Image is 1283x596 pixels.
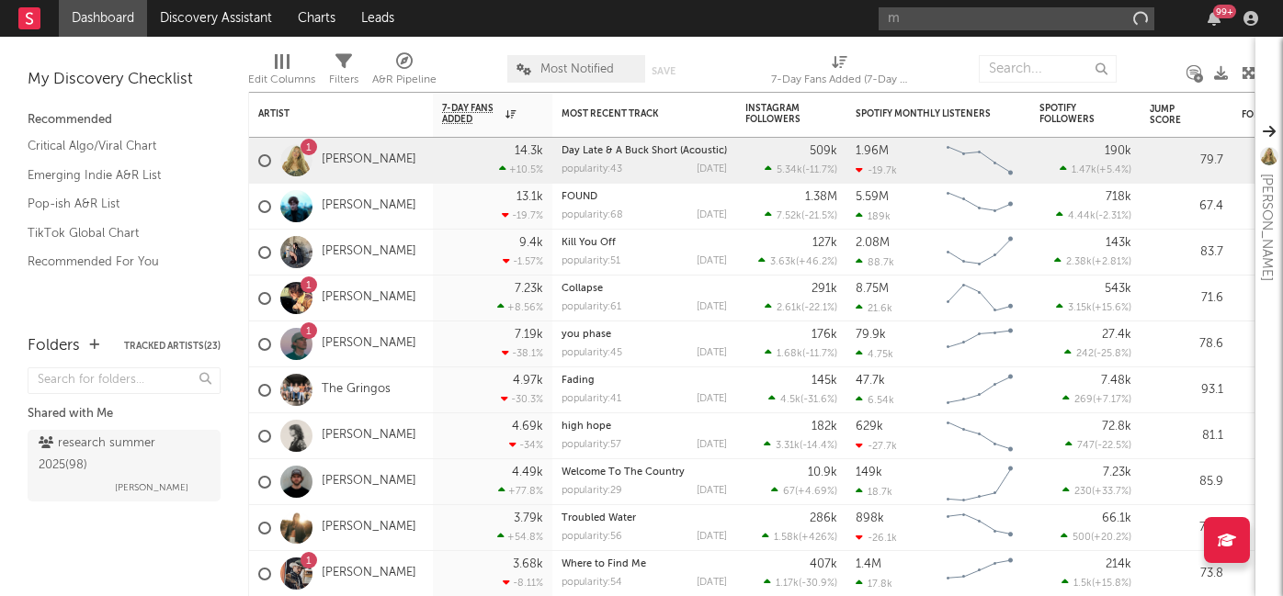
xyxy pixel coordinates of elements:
div: ( ) [1062,577,1131,589]
div: 407k [810,558,837,570]
div: ( ) [765,301,837,313]
button: 99+ [1208,11,1221,26]
div: popularity: 29 [562,486,622,496]
div: [DATE] [697,164,727,174]
div: A&R Pipeline [372,69,437,91]
div: 99 + [1213,5,1236,18]
div: ( ) [1062,485,1131,497]
span: +7.17 % [1096,395,1129,405]
span: -11.7 % [805,165,835,175]
span: 3.63k [770,257,796,267]
div: [DATE] [697,256,727,266]
div: you phase [562,330,727,340]
a: The Gringos [322,382,391,398]
div: 4.49k [512,467,543,478]
div: 85.9 [1150,471,1223,493]
span: 1.68k [777,349,802,359]
div: high hope [562,422,727,432]
svg: Chart title [938,184,1021,230]
span: +33.7 % [1095,487,1129,497]
span: 3.15k [1068,303,1092,313]
span: -22.1 % [804,303,835,313]
div: -34 % [509,439,543,451]
div: Troubled Water [562,513,727,523]
div: 78.6 [1150,333,1223,355]
div: 81.1 [1150,425,1223,447]
div: 73.8 [1150,563,1223,585]
a: [PERSON_NAME] [322,244,416,260]
div: -19.7 % [502,209,543,221]
div: Edit Columns [248,46,315,99]
div: +10.5 % [499,163,543,175]
span: [PERSON_NAME] [115,477,188,499]
div: [DATE] [697,486,727,496]
div: Where to Find Me [562,559,727,569]
span: -25.8 % [1096,349,1129,359]
a: [PERSON_NAME] [322,566,416,581]
div: popularity: 54 [562,578,622,588]
div: research summer 2025 ( 98 ) [39,433,205,477]
span: 242 [1076,349,1094,359]
div: 6.54k [856,394,894,406]
div: [DATE] [697,532,727,542]
div: [DATE] [697,348,727,358]
div: popularity: 68 [562,210,623,220]
div: ( ) [1061,531,1131,543]
div: 9.4k [519,237,543,249]
span: 4.44k [1068,211,1096,221]
div: Edit Columns [248,69,315,91]
span: 269 [1074,395,1093,405]
div: 898k [856,512,884,524]
div: Recommended [28,109,221,131]
div: Folders [28,335,80,357]
div: 629k [856,421,883,433]
div: Shared with Me [28,403,221,425]
div: +8.56 % [497,301,543,313]
span: +46.2 % [799,257,835,267]
svg: Chart title [938,505,1021,551]
div: 18.7k [856,486,892,498]
div: Kill You Off [562,238,727,248]
div: +54.8 % [497,531,543,543]
div: popularity: 61 [562,302,621,312]
div: 176k [812,329,837,341]
input: Search for artists [879,7,1154,30]
span: -30.9 % [801,579,835,589]
span: 1.58k [774,533,799,543]
div: 7-Day Fans Added (7-Day Fans Added) [771,69,909,91]
div: FOUND [562,192,727,202]
span: 500 [1073,533,1091,543]
div: 291k [812,283,837,295]
div: 286k [810,512,837,524]
div: +77.8 % [498,485,543,497]
a: [PERSON_NAME] [322,336,416,352]
a: Where to Find Me [562,559,646,569]
span: +5.4 % [1099,165,1129,175]
div: 88.7k [856,256,894,268]
span: 2.38k [1066,257,1092,267]
span: -2.31 % [1098,211,1129,221]
div: -30.3 % [501,393,543,405]
div: Filters [329,46,358,99]
svg: Chart title [938,367,1021,413]
div: popularity: 41 [562,394,621,404]
div: 66.1k [1102,512,1131,524]
a: Recommended For You [28,252,202,272]
svg: Chart title [938,138,1021,184]
span: 7.52k [777,211,801,221]
a: [PERSON_NAME] [322,198,416,214]
div: popularity: 43 [562,164,622,174]
svg: Chart title [938,230,1021,276]
div: 21.6k [856,302,892,314]
div: popularity: 57 [562,440,621,450]
span: 1.17k [776,579,799,589]
div: -1.57 % [503,255,543,267]
div: 27.4k [1102,329,1131,341]
div: ( ) [768,393,837,405]
div: 7.48k [1101,375,1131,387]
span: -22.5 % [1097,441,1129,451]
span: 4.5k [780,395,800,405]
div: [DATE] [697,210,727,220]
div: 93.1 [1150,379,1223,401]
a: FOUND [562,192,597,202]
